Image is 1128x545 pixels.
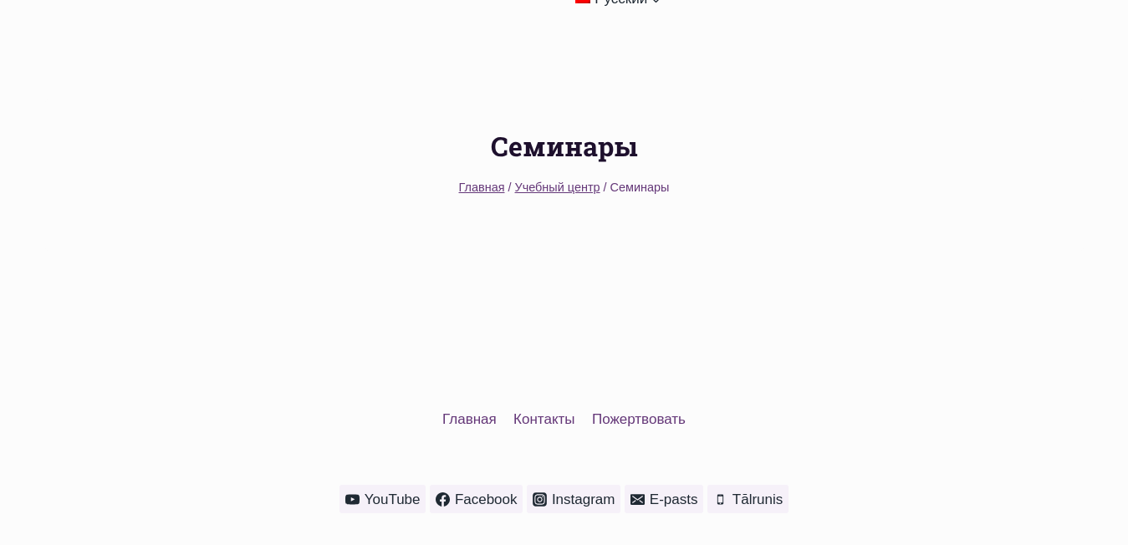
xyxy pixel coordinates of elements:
a: E-pasts [625,485,703,513]
a: Instagram [527,485,620,513]
span: E-pasts [645,488,698,511]
a: Контакты [505,404,584,435]
nav: Подвал [45,404,1084,435]
span: YouTube [360,488,421,511]
a: Главная [459,181,505,194]
span: / [604,181,607,194]
span: Tālrunis [727,488,783,511]
a: Главная [434,404,505,435]
span: Семинары [610,181,670,194]
span: Facebook [450,488,518,511]
a: Пожертвовать [584,404,694,435]
span: / [508,181,512,194]
a: Tālrunis [707,485,789,513]
a: Учебный центр [515,181,600,194]
a: YouTube [339,485,426,513]
a: Facebook [430,485,523,513]
span: Instagram [547,488,615,511]
nav: Навигационные цепочки [72,178,1057,197]
h1: Семинары [72,126,1057,166]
